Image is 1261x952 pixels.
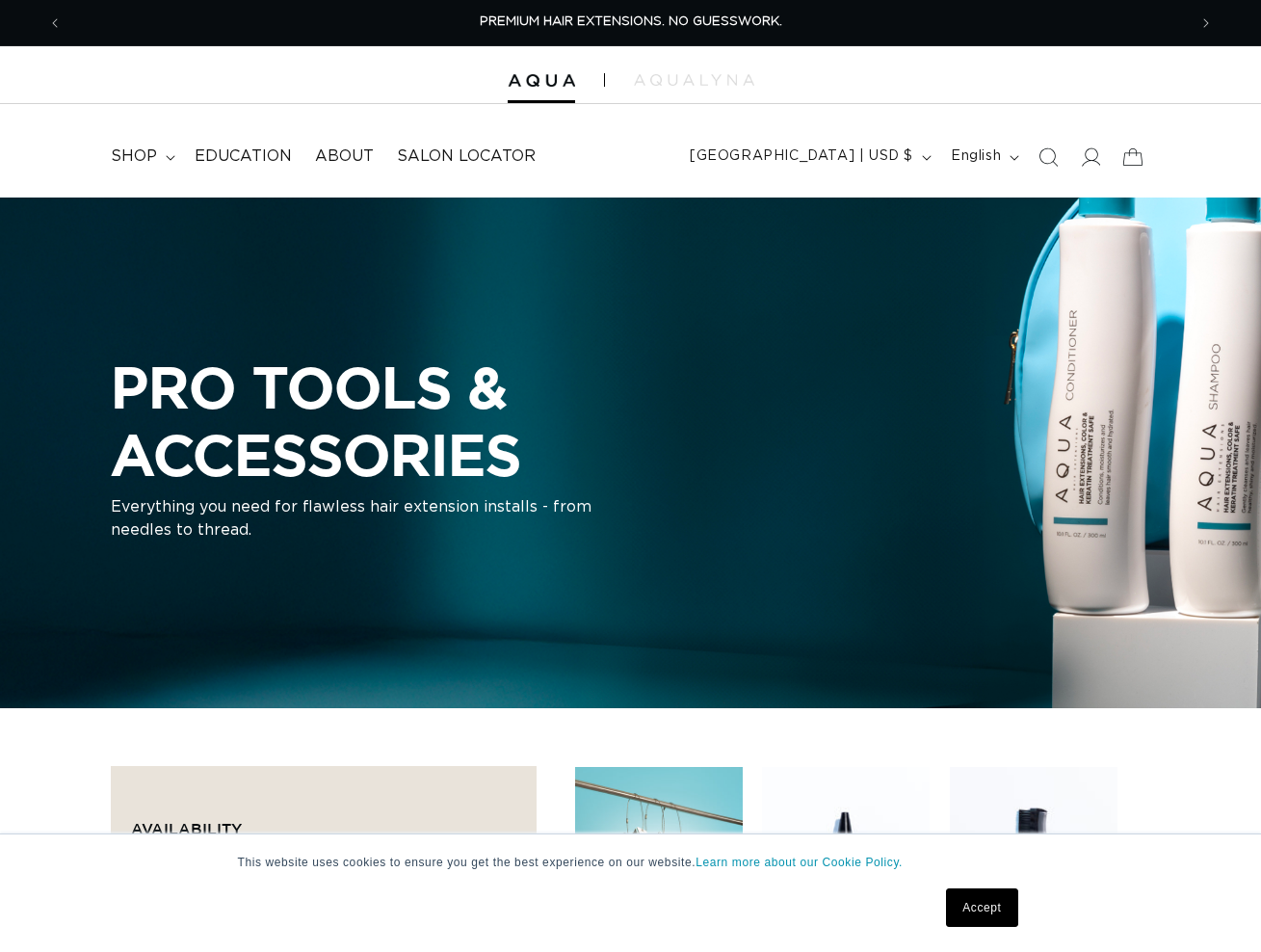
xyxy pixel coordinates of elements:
[238,854,1024,871] p: This website uses cookies to ensure you get the best experience on our website.
[131,820,242,837] span: Availability
[634,74,754,86] img: aqualyna.com
[131,786,516,856] summary: Availability (0 selected)
[315,146,374,167] span: About
[111,496,592,542] p: Everything you need for flawless hair extension installs - from needles to thread.
[480,15,782,28] span: PREMIUM HAIR EXTENSIONS. NO GUESSWORK.
[678,139,939,175] button: [GEOGRAPHIC_DATA] | USD $
[385,135,547,178] a: Salon Locator
[303,135,385,178] a: About
[195,146,292,167] span: Education
[508,74,575,88] img: Aqua Hair Extensions
[939,139,1027,175] button: English
[1027,136,1069,178] summary: Search
[397,146,536,167] span: Salon Locator
[1185,5,1227,41] button: Next announcement
[99,135,183,178] summary: shop
[690,146,913,167] span: [GEOGRAPHIC_DATA] | USD $
[34,5,76,41] button: Previous announcement
[183,135,303,178] a: Education
[951,146,1001,167] span: English
[111,354,843,488] h2: PRO TOOLS & ACCESSORIES
[111,146,157,167] span: shop
[946,888,1017,927] a: Accept
[696,856,903,869] a: Learn more about our Cookie Policy.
